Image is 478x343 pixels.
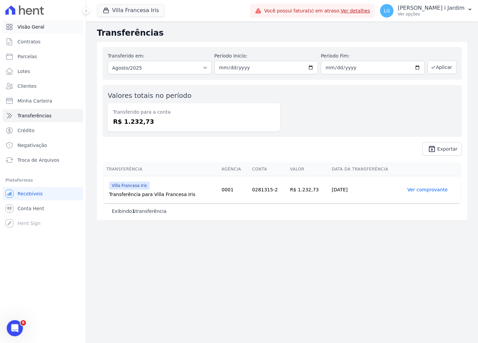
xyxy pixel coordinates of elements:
[18,68,30,75] span: Lotes
[437,147,457,151] span: Exportar
[18,205,44,212] span: Conta Hent
[18,127,35,134] span: Crédito
[132,208,135,214] b: 1
[398,5,465,11] p: [PERSON_NAME] i Jardim
[18,83,36,89] span: Clientes
[18,190,43,197] span: Recebíveis
[249,162,287,176] th: Conta
[3,35,83,48] a: Contratos
[3,65,83,78] a: Lotes
[407,187,448,192] a: Ver comprovante
[3,94,83,108] a: Minha Carteira
[329,162,405,176] th: Data da Transferência
[287,176,329,203] td: R$ 1.232,73
[5,176,80,184] div: Plataformas
[21,320,26,326] span: 8
[3,20,83,34] a: Visão Geral
[97,27,467,39] h2: Transferências
[219,176,249,203] td: 0001
[3,79,83,93] a: Clientes
[398,11,465,17] p: Ver opções
[109,182,150,190] span: Villa Francesa Iris
[18,142,47,149] span: Negativação
[249,176,287,203] td: 0281315-2
[113,109,275,116] dt: Transferido para a conta
[422,142,462,156] a: unarchive Exportar
[108,91,192,100] label: Valores totais no período
[428,145,436,153] i: unarchive
[264,7,370,14] span: Você possui fatura(s) em atraso.
[375,1,478,20] button: LG [PERSON_NAME] i Jardim Ver opções
[18,157,59,163] span: Troca de Arquivos
[18,53,37,60] span: Parcelas
[214,52,318,60] label: Período Inicío:
[108,53,144,59] label: Transferido em:
[18,38,40,45] span: Contratos
[3,109,83,122] a: Transferências
[321,52,425,60] label: Período Fim:
[112,208,167,215] p: Exibindo transferência
[18,112,52,119] span: Transferências
[3,139,83,152] a: Negativação
[18,24,44,30] span: Visão Geral
[3,187,83,200] a: Recebíveis
[7,320,23,336] iframe: Intercom live chat
[3,124,83,137] a: Crédito
[3,153,83,167] a: Troca de Arquivos
[3,202,83,215] a: Conta Hent
[109,191,216,198] div: Transferência para Villa Francesa Iris
[384,8,390,13] span: LG
[341,8,370,13] a: Ver detalhes
[113,117,275,126] dd: R$ 1.232,73
[18,98,52,104] span: Minha Carteira
[219,162,249,176] th: Agência
[3,50,83,63] a: Parcelas
[329,176,405,203] td: [DATE]
[104,162,219,176] th: Transferência
[428,61,456,74] button: Aplicar
[287,162,329,176] th: Valor
[97,4,165,17] button: Villa Francesa Iris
